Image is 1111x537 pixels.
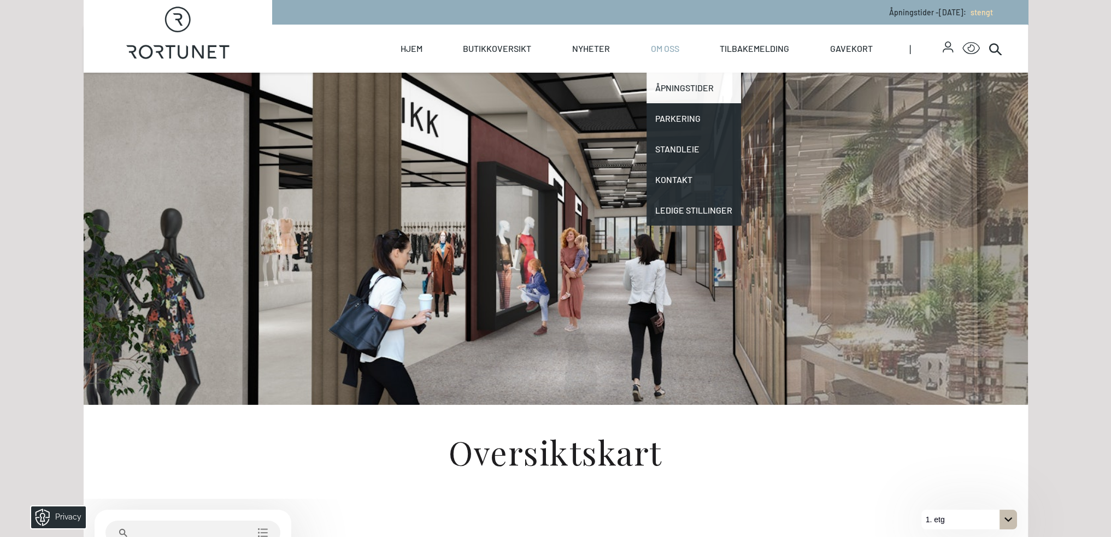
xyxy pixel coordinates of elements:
[646,103,741,134] a: Parkering
[971,8,993,17] span: stengt
[11,503,100,532] iframe: Manage Preferences
[401,25,422,73] a: Hjem
[646,73,741,103] a: Åpningstider
[651,25,679,73] a: Om oss
[646,195,741,226] a: Ledige stillinger
[206,435,906,468] h1: Oversiktskart
[966,8,993,17] a: stengt
[646,164,741,195] a: Kontakt
[889,7,993,18] p: Åpningstider - [DATE] :
[720,25,789,73] a: Tilbakemelding
[572,25,610,73] a: Nyheter
[830,25,873,73] a: Gavekort
[646,134,741,164] a: Standleie
[962,40,980,57] button: Open Accessibility Menu
[909,25,943,73] span: |
[463,25,531,73] a: Butikkoversikt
